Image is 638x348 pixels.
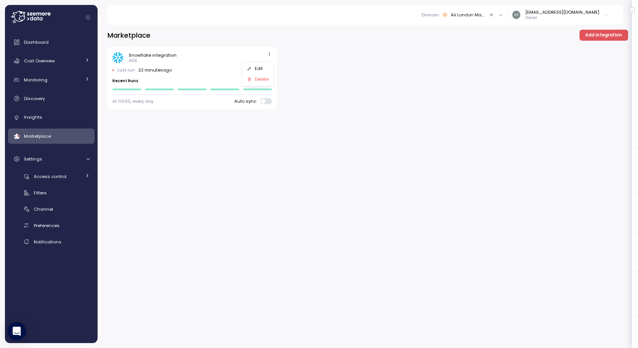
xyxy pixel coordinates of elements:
span: Channel [34,206,53,212]
span: Dashboard [24,39,49,45]
p: Owner [525,15,599,21]
span: Auto sync [234,98,260,104]
p: Last run [117,67,135,73]
a: Marketplace [8,129,95,144]
button: Collapse navigation [83,14,93,20]
span: Marketplace [24,133,51,139]
div: Edit [255,65,268,72]
span: Notifications [34,239,62,245]
a: Preferences [8,219,95,232]
span: Discovery [24,95,45,102]
a: Discovery [8,91,95,106]
button: Clear value [488,11,495,18]
span: Access control [34,173,66,180]
div: At 03:00, every day [112,98,153,104]
a: Settings [8,151,95,167]
img: 8b38840e6dc05d7795a5b5428363ffcd [512,11,520,19]
a: Dashboard [8,35,95,50]
span: Settings [24,156,42,162]
a: Filters [8,186,95,199]
a: Insights [8,110,95,125]
h3: Marketplace [107,30,150,40]
span: Monitoring [24,77,47,83]
a: Notifications [8,235,95,248]
p: Recent Runs [112,78,272,84]
p: 22 minutes ago [138,67,172,73]
span: Cost Overview [24,58,55,64]
p: Domain : [422,12,439,18]
div: Snowflake integration [129,52,177,58]
div: Delete [255,76,268,83]
div: Open Intercom Messenger [8,322,26,340]
button: Add integration [580,30,628,41]
div: Aii London Market [451,12,485,18]
a: Cost Overview [8,53,95,68]
a: Access control [8,170,95,183]
a: Channel [8,203,95,215]
span: Preferences [34,222,60,229]
a: Monitoring [8,72,95,87]
span: Add integration [585,30,622,40]
div: AEIS [129,58,137,64]
span: Insights [24,114,42,120]
div: [EMAIL_ADDRESS][DOMAIN_NAME] [525,9,599,15]
span: Filters [34,190,47,196]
